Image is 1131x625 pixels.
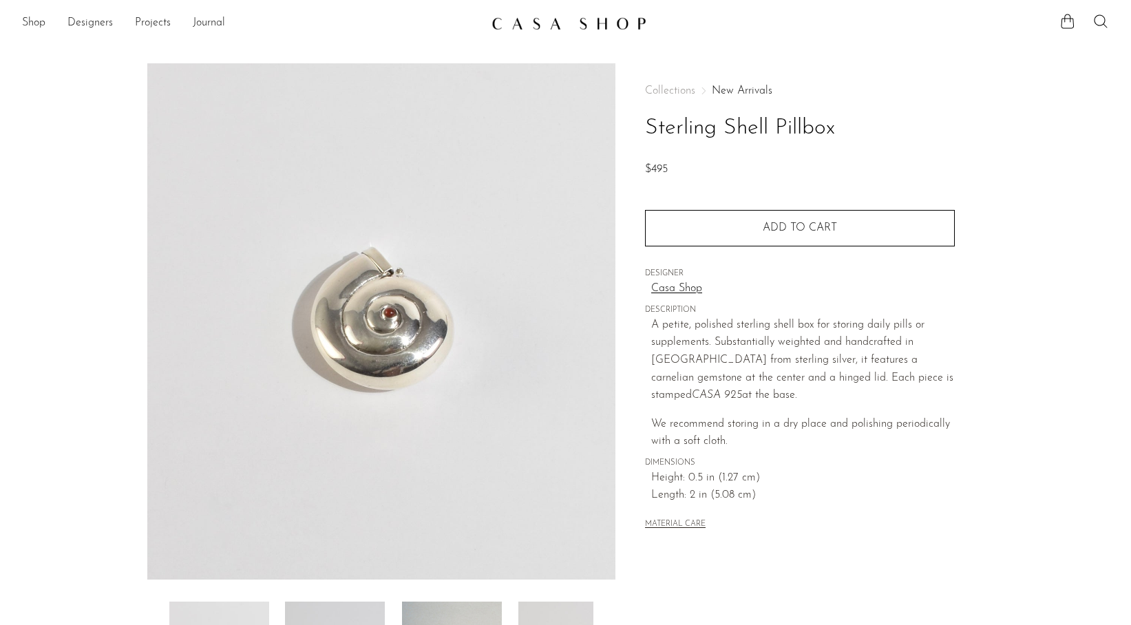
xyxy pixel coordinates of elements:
[22,12,480,35] ul: NEW HEADER MENU
[135,14,171,32] a: Projects
[22,12,480,35] nav: Desktop navigation
[651,317,955,405] p: A petite, polished sterling shell box for storing daily pills or supplements. Substantially weigh...
[645,268,955,280] span: DESIGNER
[645,457,955,469] span: DIMENSIONS
[651,416,955,451] p: We recommend storing in a dry place and polishing periodically with a soft cloth.
[193,14,225,32] a: Journal
[645,304,955,317] span: DESCRIPTION
[645,210,955,246] button: Add to cart
[651,280,955,298] a: Casa Shop
[22,14,45,32] a: Shop
[651,487,955,505] span: Length: 2 in (5.08 cm)
[645,164,668,175] span: $495
[763,222,837,233] span: Add to cart
[645,85,695,96] span: Collections
[67,14,113,32] a: Designers
[147,63,616,580] img: Sterling Shell Pillbox
[651,469,955,487] span: Height: 0.5 in (1.27 cm)
[692,390,742,401] em: CASA 925
[645,520,706,530] button: MATERIAL CARE
[645,111,955,146] h1: Sterling Shell Pillbox
[712,85,772,96] a: New Arrivals
[645,85,955,96] nav: Breadcrumbs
